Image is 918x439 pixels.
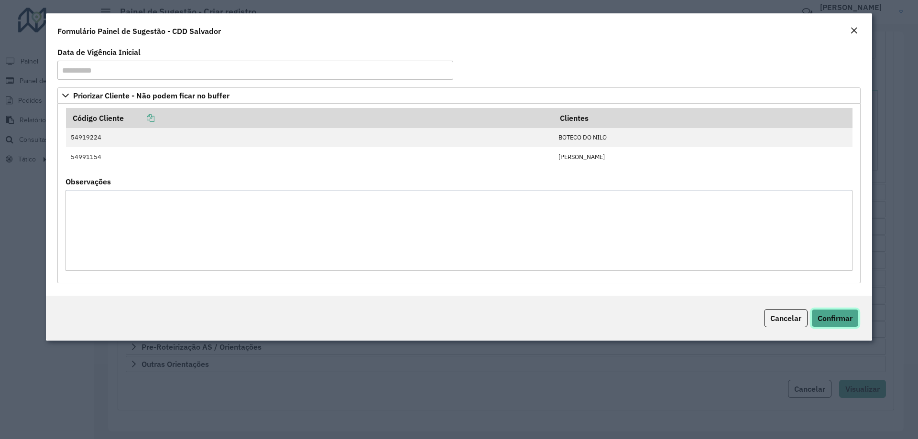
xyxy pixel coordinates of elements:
span: Priorizar Cliente - Não podem ficar no buffer [73,92,229,99]
span: Confirmar [818,313,852,323]
h4: Formulário Painel de Sugestão - CDD Salvador [57,25,221,37]
em: Fechar [850,27,858,34]
button: Cancelar [764,309,808,327]
a: Copiar [124,113,154,123]
label: Data de Vigência Inicial [57,46,141,58]
td: [PERSON_NAME] [553,147,852,166]
div: Priorizar Cliente - Não podem ficar no buffer [57,104,861,283]
th: Clientes [553,108,852,128]
td: BOTECO DO NILO [553,128,852,147]
label: Observações [66,176,111,187]
th: Código Cliente [66,108,554,128]
a: Priorizar Cliente - Não podem ficar no buffer [57,87,861,104]
td: 54919224 [66,128,554,147]
span: Cancelar [770,313,801,323]
td: 54991154 [66,147,554,166]
button: Close [847,25,861,37]
button: Confirmar [811,309,859,327]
